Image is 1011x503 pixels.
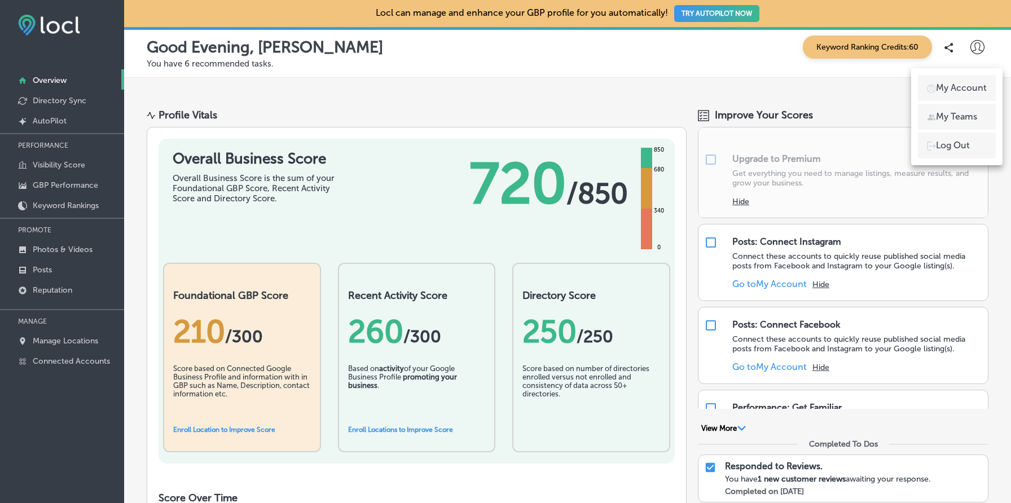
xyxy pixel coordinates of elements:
p: Log Out [936,139,970,152]
p: My Account [936,81,987,95]
p: GBP Performance [33,180,98,190]
p: Overview [33,76,67,85]
a: My Teams [918,104,996,130]
img: fda3e92497d09a02dc62c9cd864e3231.png [18,15,80,36]
a: Log Out [918,133,996,158]
p: Directory Sync [33,96,86,105]
button: TRY AUTOPILOT NOW [674,5,759,22]
p: My Teams [936,110,977,123]
p: Reputation [33,285,72,295]
p: AutoPilot [33,116,67,126]
p: Manage Locations [33,336,98,346]
a: My Account [918,75,996,101]
p: Keyword Rankings [33,201,99,210]
p: Photos & Videos [33,245,93,254]
p: Posts [33,265,52,275]
p: Visibility Score [33,160,85,170]
p: Connected Accounts [33,356,110,366]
